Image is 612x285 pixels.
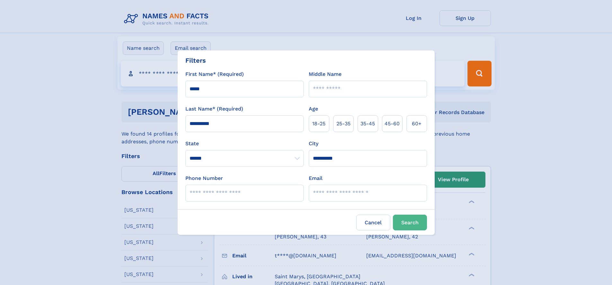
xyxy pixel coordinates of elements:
label: Cancel [356,215,390,230]
span: 18‑25 [312,120,325,128]
div: Filters [185,56,206,65]
label: Middle Name [309,70,341,78]
button: Search [393,215,427,230]
label: Age [309,105,318,113]
label: Last Name* (Required) [185,105,243,113]
label: Email [309,174,323,182]
span: 60+ [412,120,421,128]
label: First Name* (Required) [185,70,244,78]
label: State [185,140,304,147]
span: 45‑60 [385,120,400,128]
span: 25‑35 [336,120,350,128]
label: City [309,140,318,147]
span: 35‑45 [360,120,375,128]
label: Phone Number [185,174,223,182]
